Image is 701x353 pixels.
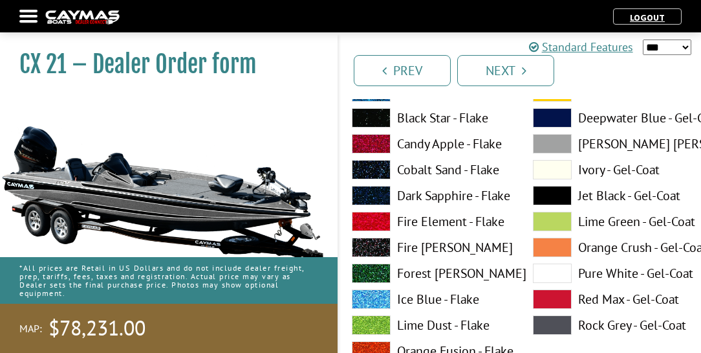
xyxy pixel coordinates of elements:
[49,315,146,342] span: $78,231.00
[354,55,451,86] a: Prev
[19,257,318,304] p: *All prices are Retail in US Dollars and do not include dealer freight, prep, tariffs, fees, taxe...
[352,186,507,205] label: Dark Sapphire - Flake
[533,290,688,309] label: Red Max - Gel-Coat
[352,134,507,154] label: Candy Apple - Flake
[352,160,507,179] label: Cobalt Sand - Flake
[533,134,688,154] label: [PERSON_NAME] [PERSON_NAME] - Gel-Coat
[352,315,507,335] label: Lime Dust - Flake
[45,10,120,24] img: caymas-dealer-connect-2ed40d3bc7270c1d8d7ffb4b79bf05adc795679939227970def78ec6f6c03838.gif
[350,53,701,86] ul: Pagination
[533,186,688,205] label: Jet Black - Gel-Coat
[352,290,507,309] label: Ice Blue - Flake
[529,38,633,56] a: Standard Features
[457,55,554,86] a: Next
[533,264,688,283] label: Pure White - Gel-Coat
[352,238,507,257] label: Fire [PERSON_NAME]
[623,12,671,23] a: Logout
[352,264,507,283] label: Forest [PERSON_NAME]
[533,315,688,335] label: Rock Grey - Gel-Coat
[533,160,688,179] label: Ivory - Gel-Coat
[533,108,688,128] label: Deepwater Blue - Gel-Coat
[533,238,688,257] label: Orange Crush - Gel-Coat
[19,322,42,336] span: MAP:
[19,50,305,79] h1: CX 21 – Dealer Order form
[352,212,507,231] label: Fire Element - Flake
[533,212,688,231] label: Lime Green - Gel-Coat
[352,108,507,128] label: Black Star - Flake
